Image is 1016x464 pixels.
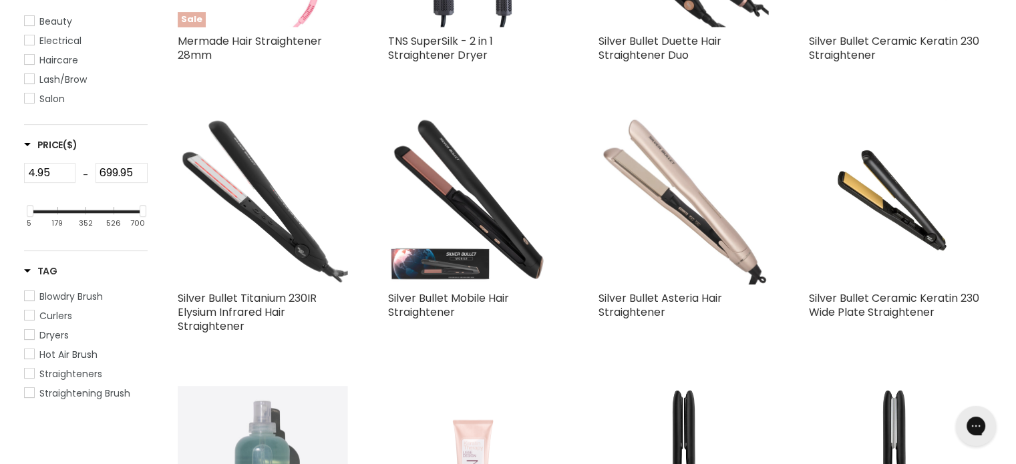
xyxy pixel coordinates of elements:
[178,114,348,284] img: Silver Bullet Titanium 230IR Elysium Infrared Hair Straightener
[809,33,979,63] a: Silver Bullet Ceramic Keratin 230 Straightener
[24,386,148,401] a: Straightening Brush
[178,12,206,27] span: Sale
[388,290,509,320] a: Silver Bullet Mobile Hair Straightener
[39,309,72,322] span: Curlers
[178,33,322,63] a: Mermade Hair Straightener 28mm
[949,401,1003,451] iframe: Gorgias live chat messenger
[24,91,148,106] a: Salon
[809,290,979,320] a: Silver Bullet Ceramic Keratin 230 Wide Plate Straightener
[96,163,148,183] input: Max Price
[51,219,63,228] div: 179
[24,163,76,183] input: Min Price
[39,290,103,303] span: Blowdry Brush
[599,33,721,63] a: Silver Bullet Duette Hair Straightener Duo
[388,33,493,63] a: TNS SuperSilk - 2 in 1 Straightener Dryer
[39,328,69,342] span: Dryers
[79,219,93,228] div: 352
[39,348,98,361] span: Hot Air Brush
[24,289,148,304] a: Blowdry Brush
[106,219,121,228] div: 526
[39,73,87,86] span: Lash/Brow
[39,53,78,67] span: Haircare
[24,138,77,152] h3: Price($)
[837,114,951,284] img: Silver Bullet Ceramic Keratin 230 Wide Plate Straightener
[24,33,148,48] a: Electrical
[24,308,148,323] a: Curlers
[599,114,769,284] img: Silver Bullet Asteria Hair Straightener
[388,114,558,284] img: Silver Bullet Mobile Hair Straightener
[809,114,979,284] a: Silver Bullet Ceramic Keratin 230 Wide Plate Straightener
[24,367,148,381] a: Straighteners
[39,367,102,381] span: Straighteners
[24,328,148,342] a: Dryers
[39,34,81,47] span: Electrical
[24,53,148,67] a: Haircare
[39,92,65,105] span: Salon
[599,290,722,320] a: Silver Bullet Asteria Hair Straightener
[24,347,148,362] a: Hot Air Brush
[24,14,148,29] a: Beauty
[27,219,31,228] div: 5
[24,138,77,152] span: Price
[39,15,72,28] span: Beauty
[39,387,130,400] span: Straightening Brush
[24,72,148,87] a: Lash/Brow
[130,219,145,228] div: 700
[24,264,57,278] h3: Tag
[178,290,317,334] a: Silver Bullet Titanium 230IR Elysium Infrared Hair Straightener
[75,163,96,187] div: -
[63,138,77,152] span: ($)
